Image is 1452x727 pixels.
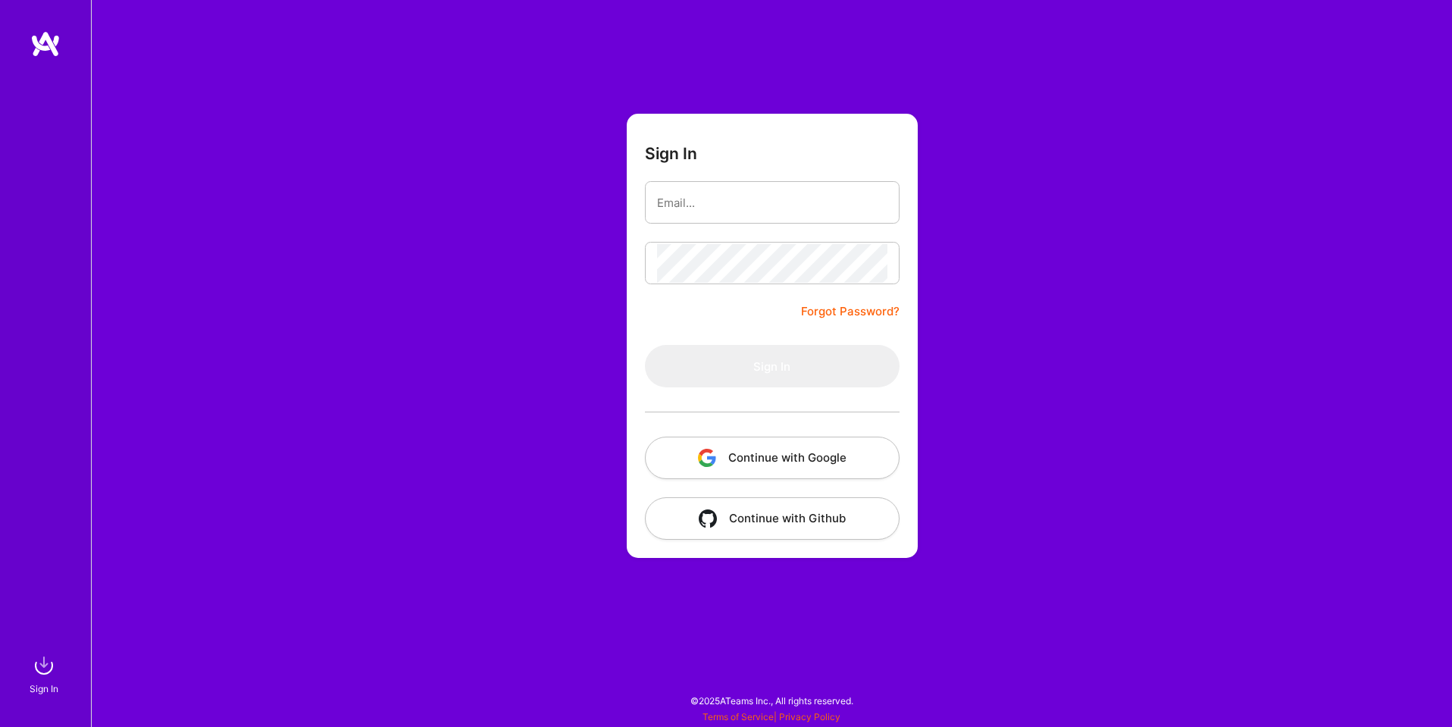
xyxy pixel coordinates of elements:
[657,183,887,222] input: Email...
[91,682,1452,719] div: © 2025 ATeams Inc., All rights reserved.
[703,711,774,722] a: Terms of Service
[645,437,900,479] button: Continue with Google
[801,302,900,321] a: Forgot Password?
[32,650,59,697] a: sign inSign In
[698,449,716,467] img: icon
[779,711,840,722] a: Privacy Policy
[30,30,61,58] img: logo
[29,650,59,681] img: sign in
[703,711,840,722] span: |
[645,144,697,163] h3: Sign In
[645,497,900,540] button: Continue with Github
[699,509,717,528] img: icon
[645,345,900,387] button: Sign In
[30,681,58,697] div: Sign In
